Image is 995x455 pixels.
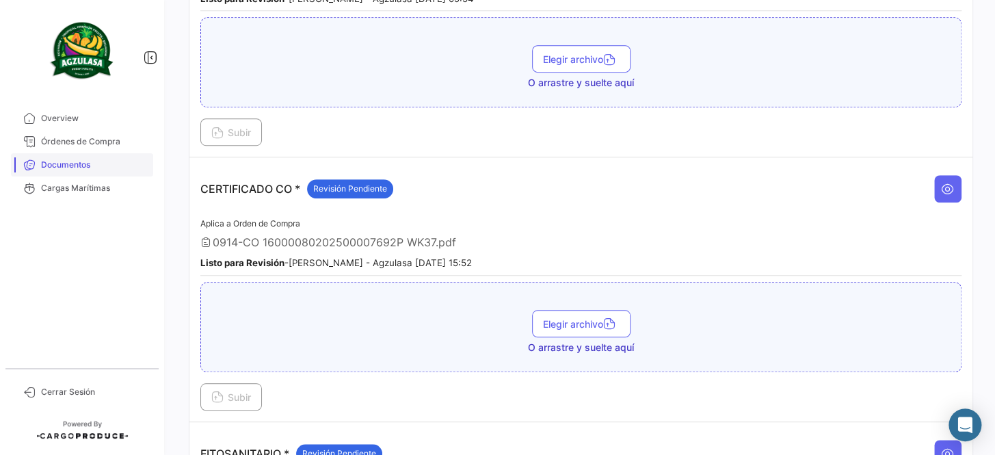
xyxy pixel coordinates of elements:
button: Elegir archivo [532,310,631,337]
span: Subir [211,127,251,138]
span: Aplica a Orden de Compra [200,218,300,229]
button: Subir [200,383,262,411]
a: Órdenes de Compra [11,130,153,153]
span: Órdenes de Compra [41,135,148,148]
a: Cargas Marítimas [11,177,153,200]
button: Elegir archivo [532,45,631,73]
a: Documentos [11,153,153,177]
b: Listo para Revisión [200,257,284,268]
span: Overview [41,112,148,125]
p: CERTIFICADO CO * [200,179,393,198]
span: O arrastre y suelte aquí [528,341,634,354]
span: Cerrar Sesión [41,386,148,398]
span: Subir [211,391,251,403]
span: 0914-CO 16000080202500007692P WK37.pdf [213,235,456,249]
span: Revisión Pendiente [313,183,387,195]
a: Overview [11,107,153,130]
span: Documentos [41,159,148,171]
img: agzulasa-logo.png [48,16,116,85]
small: - [PERSON_NAME] - Agzulasa [DATE] 15:52 [200,257,472,268]
span: Elegir archivo [543,53,620,65]
span: Elegir archivo [543,318,620,330]
span: Cargas Marítimas [41,182,148,194]
span: O arrastre y suelte aquí [528,76,634,90]
div: Abrir Intercom Messenger [948,408,981,441]
button: Subir [200,118,262,146]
